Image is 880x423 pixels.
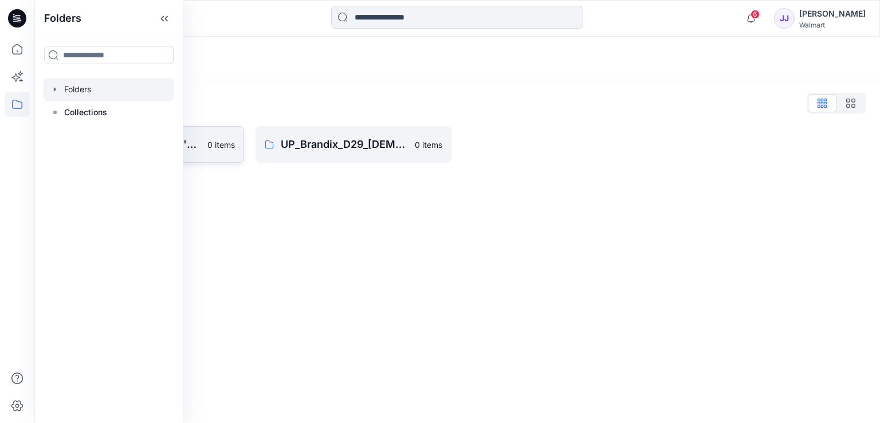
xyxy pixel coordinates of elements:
div: [PERSON_NAME] [799,7,866,21]
p: 0 items [207,139,235,151]
div: Walmart [799,21,866,29]
p: UP_Brandix_D29_[DEMOGRAPHIC_DATA] Joyspun Intimates [281,136,408,152]
span: 6 [751,10,760,19]
div: JJ [774,8,795,29]
p: 0 items [415,139,442,151]
p: Collections [64,105,107,119]
a: UP_Brandix_D29_[DEMOGRAPHIC_DATA] Joyspun Intimates0 items [256,126,451,163]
